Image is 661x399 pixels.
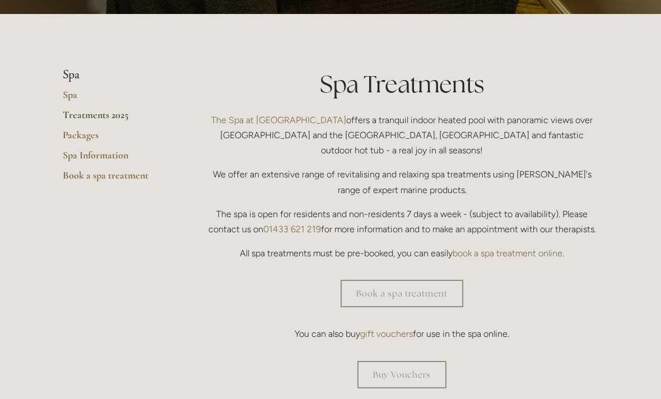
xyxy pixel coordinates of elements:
a: book a spa treatment online [453,248,562,259]
a: gift vouchers [360,328,413,339]
p: The spa is open for residents and non-residents 7 days a week - (subject to availability). Please... [206,206,598,237]
a: Buy Vouchers [357,361,446,388]
a: Book a spa treatment [63,169,170,189]
p: We offer an extensive range of revitalising and relaxing spa treatments using [PERSON_NAME]'s ran... [206,167,598,197]
a: Treatments 2025 [63,109,170,129]
a: Spa [63,88,170,109]
a: Book a spa treatment [341,280,463,307]
a: Packages [63,129,170,149]
p: All spa treatments must be pre-booked, you can easily . [206,246,598,261]
li: Spa [63,68,170,82]
a: 01433 621 219 [263,224,321,234]
p: You can also buy for use in the spa online. [206,326,598,341]
a: The Spa at [GEOGRAPHIC_DATA] [211,115,346,125]
p: offers a tranquil indoor heated pool with panoramic views over [GEOGRAPHIC_DATA] and the [GEOGRAP... [206,112,598,158]
a: Spa Information [63,149,170,169]
h1: Spa Treatments [206,68,598,101]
